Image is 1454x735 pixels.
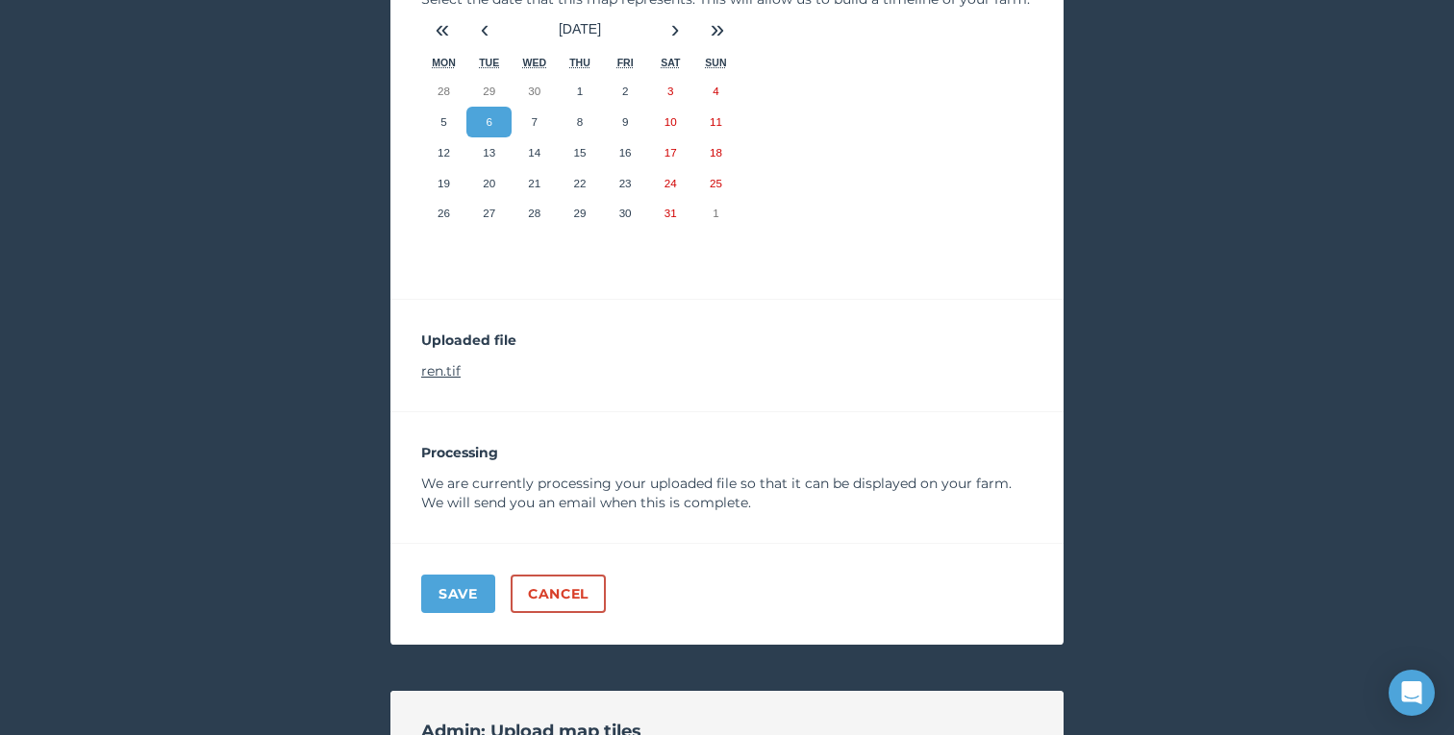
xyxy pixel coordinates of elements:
button: 5 May 2025 [421,107,466,137]
abbr: Saturday [661,57,680,68]
button: 21 May 2025 [512,168,557,199]
abbr: 18 May 2025 [710,146,722,159]
abbr: 6 May 2025 [486,115,491,128]
button: 29 April 2025 [466,76,512,107]
abbr: Wednesday [523,57,547,68]
button: 27 May 2025 [466,198,512,229]
button: 1 June 2025 [693,198,739,229]
abbr: 22 May 2025 [574,177,587,189]
abbr: 28 May 2025 [528,207,540,219]
abbr: 16 May 2025 [619,146,632,159]
abbr: 15 May 2025 [574,146,587,159]
abbr: 29 April 2025 [483,85,495,97]
button: » [696,9,739,51]
button: Save [421,575,495,613]
abbr: 2 May 2025 [622,85,628,97]
abbr: 19 May 2025 [438,177,450,189]
button: [DATE] [506,9,654,51]
a: Cancel [511,575,606,613]
button: 12 May 2025 [421,137,466,168]
button: 28 April 2025 [421,76,466,107]
abbr: Thursday [569,57,590,68]
abbr: 7 May 2025 [532,115,538,128]
abbr: Tuesday [479,57,499,68]
button: 13 May 2025 [466,137,512,168]
abbr: 13 May 2025 [483,146,495,159]
button: 15 May 2025 [557,137,602,168]
button: 29 May 2025 [557,198,602,229]
button: 6 May 2025 [466,107,512,137]
abbr: Monday [432,57,456,68]
button: « [421,9,464,51]
abbr: 14 May 2025 [528,146,540,159]
button: 23 May 2025 [603,168,648,199]
abbr: 11 May 2025 [710,115,722,128]
div: Open Intercom Messenger [1389,670,1435,716]
button: 4 May 2025 [693,76,739,107]
abbr: 10 May 2025 [664,115,677,128]
abbr: 4 May 2025 [713,85,718,97]
abbr: 8 May 2025 [577,115,583,128]
button: 28 May 2025 [512,198,557,229]
button: 11 May 2025 [693,107,739,137]
p: Uploaded file [421,331,1033,350]
abbr: 12 May 2025 [438,146,450,159]
abbr: 27 May 2025 [483,207,495,219]
button: 22 May 2025 [557,168,602,199]
button: 16 May 2025 [603,137,648,168]
abbr: 1 May 2025 [577,85,583,97]
abbr: 3 May 2025 [667,85,673,97]
button: 3 May 2025 [648,76,693,107]
button: 24 May 2025 [648,168,693,199]
button: 10 May 2025 [648,107,693,137]
abbr: 17 May 2025 [664,146,677,159]
button: 20 May 2025 [466,168,512,199]
button: 2 May 2025 [603,76,648,107]
abbr: 28 April 2025 [438,85,450,97]
abbr: 30 April 2025 [528,85,540,97]
button: 18 May 2025 [693,137,739,168]
button: 7 May 2025 [512,107,557,137]
p: We are currently processing your uploaded file so that it can be displayed on your farm. We will ... [421,474,1033,512]
p: Processing [421,443,1033,462]
abbr: 26 May 2025 [438,207,450,219]
abbr: 23 May 2025 [619,177,632,189]
abbr: 29 May 2025 [574,207,587,219]
abbr: 24 May 2025 [664,177,677,189]
abbr: 1 June 2025 [713,207,718,219]
abbr: 31 May 2025 [664,207,677,219]
button: 14 May 2025 [512,137,557,168]
button: › [654,9,696,51]
a: ren.tif [421,362,461,380]
button: 1 May 2025 [557,76,602,107]
button: 25 May 2025 [693,168,739,199]
abbr: 25 May 2025 [710,177,722,189]
abbr: 5 May 2025 [440,115,446,128]
button: 9 May 2025 [603,107,648,137]
button: 30 May 2025 [603,198,648,229]
button: 30 April 2025 [512,76,557,107]
abbr: 30 May 2025 [619,207,632,219]
span: [DATE] [559,21,601,37]
abbr: 21 May 2025 [528,177,540,189]
button: 26 May 2025 [421,198,466,229]
button: 8 May 2025 [557,107,602,137]
abbr: Sunday [705,57,726,68]
abbr: 9 May 2025 [622,115,628,128]
button: 31 May 2025 [648,198,693,229]
button: ‹ [464,9,506,51]
button: 17 May 2025 [648,137,693,168]
abbr: Friday [617,57,634,68]
abbr: 20 May 2025 [483,177,495,189]
button: 19 May 2025 [421,168,466,199]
